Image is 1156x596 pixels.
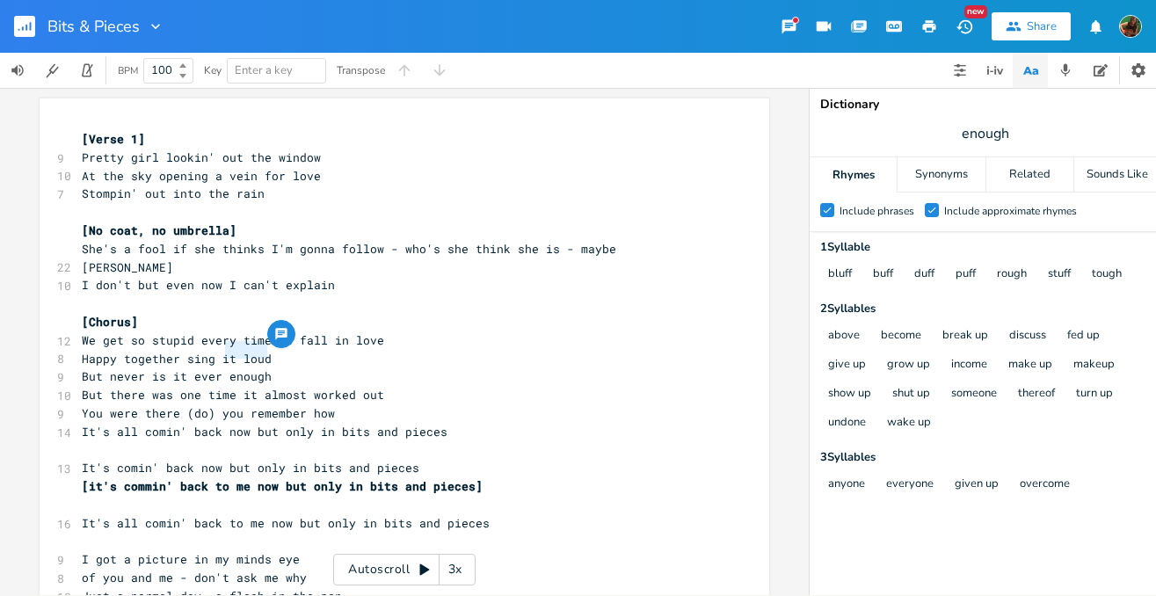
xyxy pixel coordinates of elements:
[828,387,871,402] button: show up
[997,267,1027,282] button: rough
[873,267,893,282] button: buff
[82,131,145,147] span: [Verse 1]
[333,554,476,585] div: Autoscroll
[992,12,1071,40] button: Share
[955,477,999,492] button: given up
[1092,267,1122,282] button: tough
[828,358,866,373] button: give up
[828,416,866,431] button: undone
[1073,358,1115,373] button: makeup
[82,241,623,275] span: She's a fool if she thinks I'm gonna follow - who's she think she is - maybe [PERSON_NAME]
[440,554,471,585] div: 3x
[82,314,138,330] span: [Chorus]
[964,5,987,18] div: New
[947,11,982,42] button: New
[840,206,914,216] div: Include phrases
[962,124,1009,144] span: enough
[828,267,852,282] button: bluff
[956,267,976,282] button: puff
[82,168,321,184] span: At the sky opening a vein for love
[118,66,138,76] div: BPM
[82,570,307,585] span: of you and me - don't ask me why
[887,358,930,373] button: grow up
[887,416,931,431] button: wake up
[47,18,140,34] span: Bits & Pieces
[82,515,490,531] span: It's all comin' back to me now but only in bits and pieces
[82,478,483,494] span: [it's commin' back to me now but only in bits and pieces]
[82,222,236,238] span: [No coat, no umbrella]
[898,157,985,193] div: Synonyms
[1067,329,1100,344] button: fed up
[82,332,384,348] span: We get so stupid every time we fall in love
[82,368,272,384] span: But never is it ever enough
[820,242,1151,253] div: 1 Syllable
[1076,387,1113,402] button: turn up
[820,303,1151,315] div: 2 Syllable s
[944,206,1077,216] div: Include approximate rhymes
[82,351,272,367] span: Happy together sing it loud
[1020,477,1070,492] button: overcome
[204,65,222,76] div: Key
[82,185,265,201] span: Stompin' out into the rain
[82,551,300,567] span: I got a picture in my minds eye
[1027,18,1057,34] div: Share
[810,157,897,193] div: Rhymes
[951,358,987,373] button: income
[820,98,1151,111] div: Dictionary
[82,277,335,293] span: I don't but even now I can't explain
[82,460,419,476] span: It's comin' back now but only in bits and pieces
[886,477,934,492] button: everyone
[82,387,384,403] span: But there was one time it almost worked out
[881,329,921,344] button: become
[82,424,447,440] span: It's all comin' back now but only in bits and pieces
[828,329,860,344] button: above
[1009,329,1046,344] button: discuss
[1008,358,1052,373] button: make up
[914,267,934,282] button: duff
[820,452,1151,463] div: 3 Syllable s
[82,405,335,421] span: You were there (do) you remember how
[1119,15,1142,38] img: Susan Rowe
[942,329,988,344] button: break up
[1018,387,1055,402] button: thereof
[82,149,321,165] span: Pretty girl lookin' out the window
[337,65,385,76] div: Transpose
[892,387,930,402] button: shut up
[828,477,865,492] button: anyone
[235,62,293,78] span: Enter a key
[1048,267,1071,282] button: stuff
[986,157,1073,193] div: Related
[951,387,997,402] button: someone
